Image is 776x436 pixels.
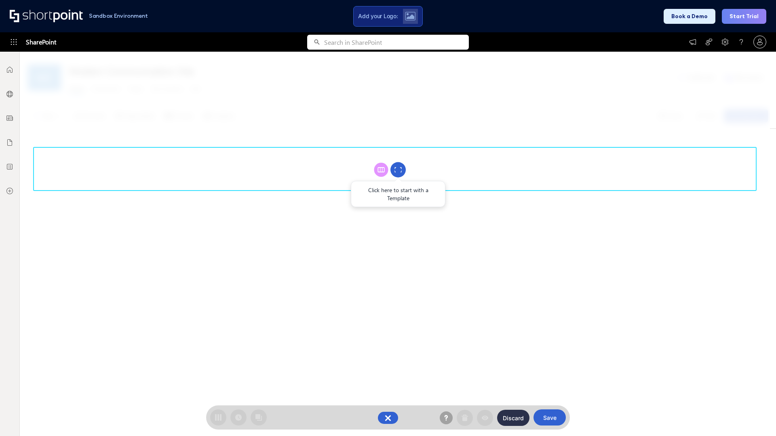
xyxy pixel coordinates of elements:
[89,14,148,18] h1: Sandbox Environment
[533,409,566,426] button: Save
[722,9,766,24] button: Start Trial
[324,35,469,50] input: Search in SharePoint
[358,13,398,20] span: Add your Logo:
[26,32,56,52] span: SharePoint
[497,410,529,426] button: Discard
[405,12,415,21] img: Upload logo
[736,397,776,436] iframe: Chat Widget
[664,9,715,24] button: Book a Demo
